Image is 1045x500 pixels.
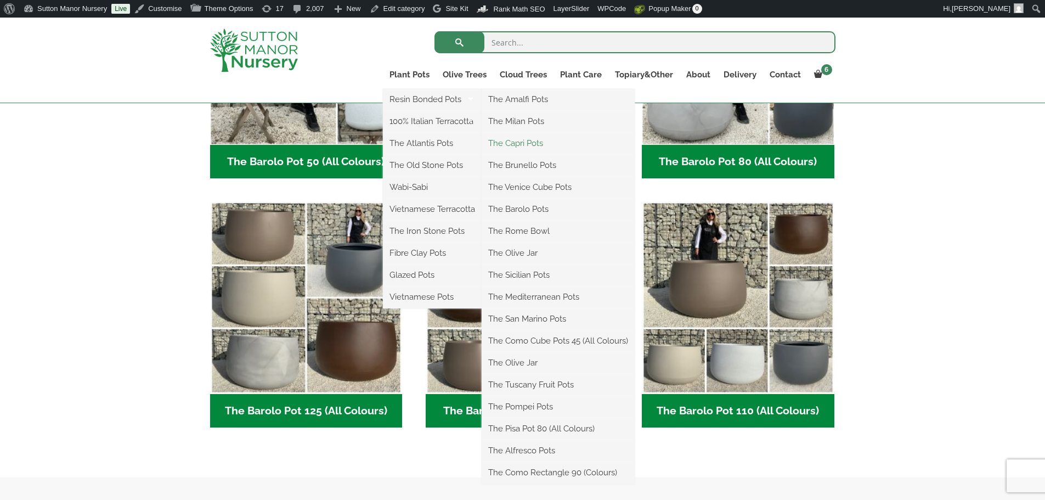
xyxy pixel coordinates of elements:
a: Wabi-Sabi [383,179,482,195]
a: Visit product category The Barolo Pot 95 (All Colours) [426,201,618,428]
a: The Pompei Pots [482,398,635,415]
a: Visit product category The Barolo Pot 110 (All Colours) [642,201,834,428]
a: Fibre Clay Pots [383,245,482,261]
a: The Sicilian Pots [482,267,635,283]
a: The Tuscany Fruit Pots [482,377,635,393]
a: The Brunello Pots [482,157,635,173]
a: Delivery [717,67,763,82]
a: Visit product category The Barolo Pot 125 (All Colours) [210,201,403,428]
a: The San Marino Pots [482,311,635,327]
h2: The Barolo Pot 50 (All Colours) [210,145,403,179]
a: The Olive Jar [482,245,635,261]
h2: The Barolo Pot 80 (All Colours) [642,145,834,179]
a: Glazed Pots [383,267,482,283]
a: Topiary&Other [608,67,680,82]
a: Resin Bonded Pots [383,91,482,108]
a: Cloud Trees [493,67,553,82]
a: The Atlantis Pots [383,135,482,151]
a: 6 [807,67,835,82]
a: 100% Italian Terracotta [383,113,482,130]
span: [PERSON_NAME] [952,4,1010,13]
a: About [680,67,717,82]
span: 0 [692,4,702,14]
a: The Iron Stone Pots [383,223,482,239]
a: The Como Cube Pots 45 (All Colours) [482,333,635,349]
input: Search... [434,31,835,53]
a: The Venice Cube Pots [482,179,635,195]
a: The Amalfi Pots [482,91,635,108]
a: The Olive Jar [482,355,635,371]
a: Olive Trees [436,67,493,82]
span: 6 [821,64,832,75]
h2: The Barolo Pot 125 (All Colours) [210,394,403,428]
a: The Pisa Pot 80 (All Colours) [482,420,635,437]
a: The Barolo Pots [482,201,635,217]
a: Live [111,4,130,14]
a: The Capri Pots [482,135,635,151]
img: The Barolo Pot 110 (All Colours) [642,201,834,394]
span: Rank Math SEO [494,5,545,13]
a: The Old Stone Pots [383,157,482,173]
a: The Alfresco Pots [482,442,635,459]
a: Vietnamese Terracotta [383,201,482,217]
a: The Como Rectangle 90 (Colours) [482,464,635,481]
a: The Milan Pots [482,113,635,130]
a: Plant Pots [383,67,436,82]
h2: The Barolo Pot 95 (All Colours) [426,394,618,428]
a: Vietnamese Pots [383,289,482,305]
a: The Rome Bowl [482,223,635,239]
h2: The Barolo Pot 110 (All Colours) [642,394,834,428]
span: Site Kit [445,4,468,13]
a: Contact [763,67,807,82]
a: The Mediterranean Pots [482,289,635,305]
a: Plant Care [553,67,608,82]
img: The Barolo Pot 125 (All Colours) [210,201,403,394]
img: logo [210,29,298,72]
